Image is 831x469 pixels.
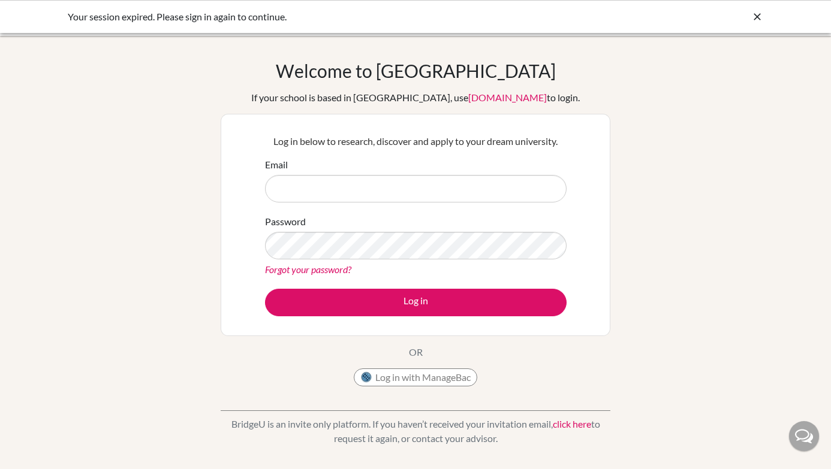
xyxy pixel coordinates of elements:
[265,158,288,172] label: Email
[68,10,583,24] div: Your session expired. Please sign in again to continue.
[276,60,556,81] h1: Welcome to [GEOGRAPHIC_DATA]
[265,264,351,275] a: Forgot your password?
[409,345,423,359] p: OR
[354,368,477,386] button: Log in with ManageBac
[221,417,610,446] p: BridgeU is an invite only platform. If you haven’t received your invitation email, to request it ...
[251,90,580,105] div: If your school is based in [GEOGRAPHIC_DATA], use to login.
[28,8,52,19] span: Help
[468,92,547,103] a: [DOMAIN_NAME]
[553,418,591,429] a: click here
[265,134,567,149] p: Log in below to research, discover and apply to your dream university.
[265,289,567,316] button: Log in
[265,214,306,229] label: Password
